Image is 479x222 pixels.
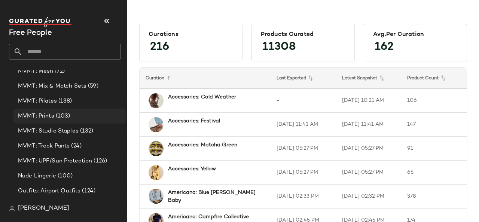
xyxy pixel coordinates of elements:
[18,187,80,195] span: Outfits: Airport Outfits
[9,206,15,212] img: svg%3e
[56,172,73,180] span: (100)
[149,165,164,180] img: 94919339_072_0
[271,137,336,161] td: [DATE] 05:27 PM
[18,172,56,180] span: Nude Lingerie
[336,185,402,209] td: [DATE] 02:32 PM
[9,29,52,37] span: Current Company Name
[271,89,336,113] td: -
[57,97,72,106] span: (138)
[373,31,458,38] div: Avg.per Curation
[401,89,467,113] td: 106
[54,112,70,121] span: (103)
[18,127,79,136] span: MVMT: Studio Staples
[271,161,336,185] td: [DATE] 05:27 PM
[367,34,401,61] span: 162
[168,117,220,125] b: Accessories: Festival
[149,141,164,156] img: 81771081_034_0
[336,89,402,113] td: [DATE] 10:21 AM
[336,137,402,161] td: [DATE] 05:27 PM
[18,82,86,91] span: MVMT: Mix & Match Sets
[18,157,92,165] span: MVMT: UPF/Sun Protection
[336,161,402,185] td: [DATE] 05:27 PM
[149,117,164,132] img: 101016384_023_a
[401,68,467,89] th: Product Count
[18,142,70,150] span: MVMT: Track Pants
[9,17,73,27] img: cfy_white_logo.C9jOOHJF.svg
[271,113,336,137] td: [DATE] 11:41 AM
[18,112,54,121] span: MVMT: Prints
[143,34,177,61] span: 216
[79,127,94,136] span: (132)
[168,213,249,221] b: Americana: Campfire Collective
[92,157,107,165] span: (126)
[168,189,257,204] b: Americana: Blue [PERSON_NAME] Baby
[140,68,271,89] th: Curation
[401,185,467,209] td: 378
[168,141,237,149] b: Accessories: Matcha Green
[53,67,65,76] span: (72)
[336,68,402,89] th: Latest Snapshot
[168,93,236,101] b: Accessories: Cold Weather
[401,137,467,161] td: 91
[255,34,303,61] span: 11308
[336,113,402,137] td: [DATE] 11:41 AM
[149,93,164,108] img: 101582724_030_i
[18,97,57,106] span: MVMT: Pilates
[18,204,69,213] span: [PERSON_NAME]
[271,68,336,89] th: Last Exported
[168,165,216,173] b: Accessories: Yellow
[271,185,336,209] td: [DATE] 02:33 PM
[149,31,233,38] div: Curations
[18,67,53,76] span: MVMT: Mesh
[401,161,467,185] td: 65
[149,189,164,204] img: 101180578_092_e
[80,187,95,195] span: (124)
[261,31,345,38] div: Products Curated
[401,113,467,137] td: 147
[86,82,98,91] span: (59)
[70,142,82,150] span: (24)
